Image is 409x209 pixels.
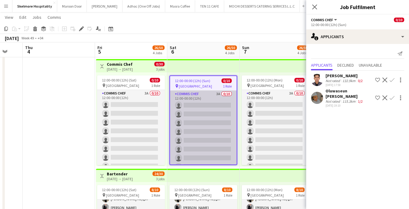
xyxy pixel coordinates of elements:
button: [PERSON_NAME] [87,0,123,12]
span: [GEOGRAPHIC_DATA] [179,84,212,88]
span: [GEOGRAPHIC_DATA] [106,193,139,197]
span: Sat [170,45,176,50]
span: 24/30 [152,171,165,176]
span: Sun [242,45,249,50]
h3: Commis Chef [107,61,133,67]
app-skills-label: 0/2 [358,78,363,83]
span: 8/10 [150,187,160,192]
button: Skelmore Hospitality [12,0,57,12]
app-card-role: Commis Chef3A0/1012:00-00:00 (12h) [242,90,309,190]
span: 1 Role [296,193,305,197]
div: Applicants [306,29,409,44]
span: Commis Chef [311,18,333,22]
span: 8/10 [222,187,232,192]
app-job-card: 12:00-00:00 (12h) (Sat)0/10 [GEOGRAPHIC_DATA]1 RoleCommis Chef3A0/1012:00-00:00 (12h) [97,75,165,165]
div: 4 Jobs [225,51,237,55]
span: [GEOGRAPHIC_DATA] [178,193,211,197]
div: [DATE] [5,35,19,41]
div: [DATE] 19:10 [326,104,373,108]
span: 12:00-00:00 (12h) (Sat) [102,78,136,82]
span: Fri [97,45,102,50]
div: 115.3km [341,99,357,104]
div: [DATE] → [DATE] [107,67,133,71]
span: 12:00-00:00 (12h) (Sun) [174,187,210,192]
app-card-role: Commis Chef3A0/1012:00-00:00 (12h) [97,90,165,190]
a: Edit [17,13,29,21]
app-job-card: 12:00-00:00 (12h) (Sun)0/10 [GEOGRAPHIC_DATA]1 RoleCommis Chef3A0/1012:00-00:00 (12h) [169,75,237,165]
span: Week 49 [20,36,35,40]
span: 6 [169,48,176,55]
span: 1 Role [224,193,232,197]
span: 12:00-00:00 (12h) (Mon) [247,78,283,82]
div: Not rated [326,78,341,83]
button: Maroon Door [57,0,87,12]
div: 3 jobs [156,176,165,181]
div: [DATE] → [DATE] [107,177,133,181]
span: 12:00-00:00 (12h) (Sun) [175,78,210,83]
a: Comms [45,13,64,21]
span: [GEOGRAPHIC_DATA] [250,193,284,197]
span: 0/10 [294,78,305,82]
button: MOCHI DESSERTS CATERING SERVICES L.L.C [224,0,300,12]
span: 12:00-00:00 (12h) (Mon) [247,187,283,192]
span: 7 [241,48,249,55]
a: Jobs [30,13,44,21]
span: 0/10 [150,78,160,82]
a: View [2,13,16,21]
span: [GEOGRAPHIC_DATA] [106,83,139,88]
h3: Bartender [107,171,133,177]
span: 26/50 [225,45,237,50]
div: 4 Jobs [297,51,309,55]
app-card-role: Commis Chef3A0/1012:00-00:00 (12h) [170,91,237,190]
app-skills-label: 1/2 [358,99,363,104]
div: 3 jobs [156,66,165,71]
span: 1 Role [151,193,160,197]
span: 26/50 [297,45,309,50]
span: 1 Role [296,83,305,88]
button: Adhoc (One Off Jobs) [123,0,165,12]
div: 4 Jobs [153,51,164,55]
span: Edit [19,15,26,20]
h3: Job Fulfilment [306,3,409,11]
span: 0/10 [221,78,232,83]
span: 1 Role [151,83,160,88]
app-job-card: 12:00-00:00 (12h) (Mon)0/10 [GEOGRAPHIC_DATA]1 RoleCommis Chef3A0/1012:00-00:00 (12h) [242,75,309,165]
button: Masra Coffee [165,0,195,12]
span: 4 [24,48,33,55]
span: 12:00-00:00 (12h) (Sat) [102,187,136,192]
span: [GEOGRAPHIC_DATA] [250,83,284,88]
span: Thu [25,45,33,50]
div: [PERSON_NAME] [326,73,364,78]
div: +04 [38,36,43,40]
span: Unavailable [359,63,382,67]
span: View [5,15,13,20]
div: 132.9km [341,78,357,83]
button: TEN 11 CAFE [195,0,224,12]
span: Declined [337,63,354,67]
span: 0/30 [154,62,165,66]
span: Comms [47,15,61,20]
button: Commis Chef [311,18,338,22]
span: Jobs [32,15,41,20]
span: 0/10 [394,18,404,22]
div: [DATE] 17:59 [326,83,364,87]
div: Oluwaseun [PERSON_NAME] [326,88,373,99]
div: 12:00-00:00 (12h) (Sun) [311,22,404,27]
span: 1 Role [223,84,232,88]
span: 26/50 [152,45,165,50]
span: 5 [97,48,102,55]
span: Applicants [311,63,332,67]
div: Not rated [326,99,341,104]
span: 8/10 [294,187,305,192]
